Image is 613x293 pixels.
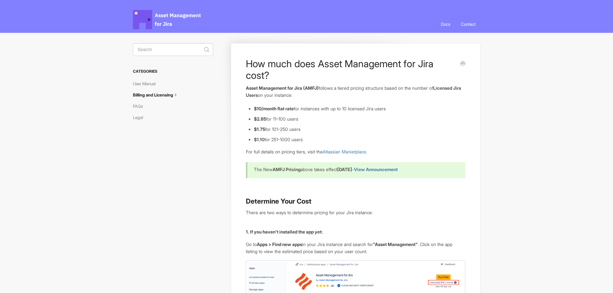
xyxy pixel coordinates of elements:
[254,126,265,132] strong: $1.75
[373,242,418,247] strong: "Asset Management"
[246,241,465,255] p: Go to in your Jira instance and search for . Click on the app listing to view the estimated price...
[133,90,184,100] a: Billing and Licensing
[246,58,455,81] h1: How much does Asset Management for Jira cost?
[337,167,352,172] b: [DATE]
[246,229,323,234] strong: 1. If you haven't installed the app yet:
[254,166,457,173] p: The New above takes effect -
[254,106,294,111] strong: $10/month flat rate
[254,105,465,112] li: for instances with up to 10 licensed Jira users
[246,85,461,98] b: Licensed Jira Users
[246,85,465,98] p: follows a tiered pricing structure based on the number of on your instance:
[246,85,319,91] strong: Asset Management for Jira (AMFJ)
[460,60,465,68] a: Print this Article
[246,148,465,155] p: For full details on pricing tiers, visit the .
[254,137,265,142] b: $1.10
[456,15,480,33] a: Contact
[133,112,148,123] a: Legal
[323,149,366,154] a: Atlassian Marketplace
[133,66,213,77] h3: Categories
[254,115,465,123] li: for 11–100 users
[257,242,302,247] strong: Apps > Find new apps
[254,116,266,122] strong: $2.85
[133,101,148,111] a: FAQs
[133,78,161,89] a: User Manual
[133,43,213,56] input: Search
[254,136,465,143] li: for 251-1000 users
[133,10,202,29] span: Asset Management for Jira Docs
[273,167,301,172] b: AMFJ Pricing
[354,167,398,172] a: View Announcement
[246,197,465,206] h3: Determine Your Cost
[246,209,465,216] p: There are two ways to determine pricing for your Jira instance:
[436,15,455,33] a: Docs
[254,126,465,133] li: for 101-250 users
